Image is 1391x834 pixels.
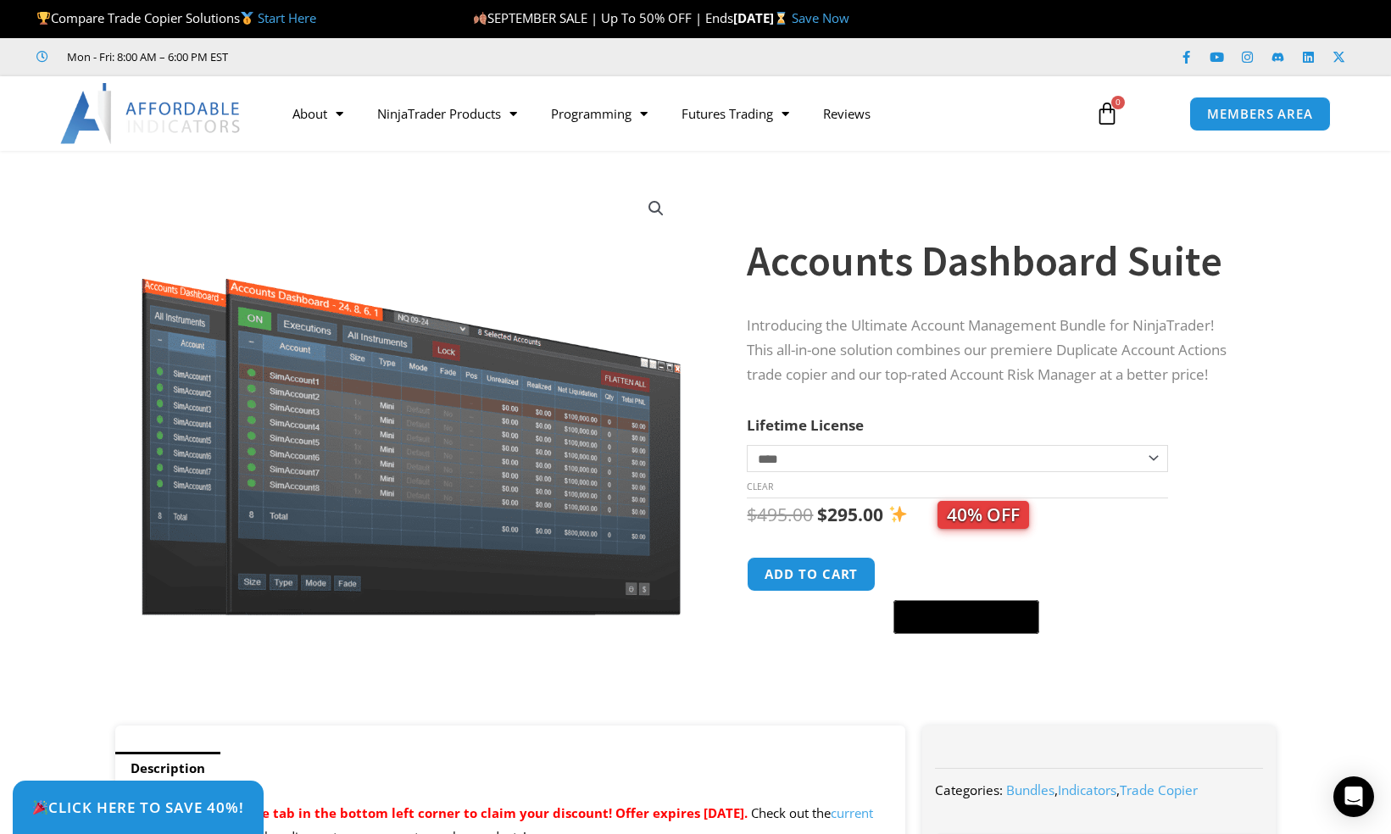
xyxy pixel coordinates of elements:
[33,800,47,815] img: 🎉
[938,501,1029,529] span: 40% OFF
[360,94,534,133] a: NinjaTrader Products
[1070,89,1144,138] a: 0
[747,645,1242,659] iframe: PayPal Message 1
[747,557,876,592] button: Add to cart
[893,600,1039,634] button: Buy with GPay
[241,12,253,25] img: 🥇
[792,9,849,26] a: Save Now
[665,94,806,133] a: Futures Trading
[37,12,50,25] img: 🏆
[641,193,671,224] a: View full-screen image gallery
[817,503,883,526] bdi: 295.00
[115,752,220,785] a: Description
[258,9,316,26] a: Start Here
[534,94,665,133] a: Programming
[747,314,1242,387] p: Introducing the Ultimate Account Management Bundle for NinjaTrader! This all-in-one solution comb...
[36,9,316,26] span: Compare Trade Copier Solutions
[889,505,907,523] img: ✨
[63,47,228,67] span: Mon - Fri: 8:00 AM – 6:00 PM EST
[747,415,864,435] label: Lifetime License
[1111,96,1125,109] span: 0
[252,48,506,65] iframe: Customer reviews powered by Trustpilot
[473,9,733,26] span: SEPTEMBER SALE | Up To 50% OFF | Ends
[275,94,1076,133] nav: Menu
[817,503,827,526] span: $
[13,781,264,834] a: 🎉Click Here to save 40%!
[1189,97,1331,131] a: MEMBERS AREA
[474,12,487,25] img: 🍂
[747,231,1242,291] h1: Accounts Dashboard Suite
[890,554,1043,595] iframe: Secure express checkout frame
[1207,108,1313,120] span: MEMBERS AREA
[747,481,773,492] a: Clear options
[775,12,787,25] img: ⌛
[1333,776,1374,817] div: Open Intercom Messenger
[747,503,813,526] bdi: 495.00
[747,503,757,526] span: $
[733,9,792,26] strong: [DATE]
[806,94,887,133] a: Reviews
[275,94,360,133] a: About
[60,83,242,144] img: LogoAI | Affordable Indicators – NinjaTrader
[32,800,244,815] span: Click Here to save 40%!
